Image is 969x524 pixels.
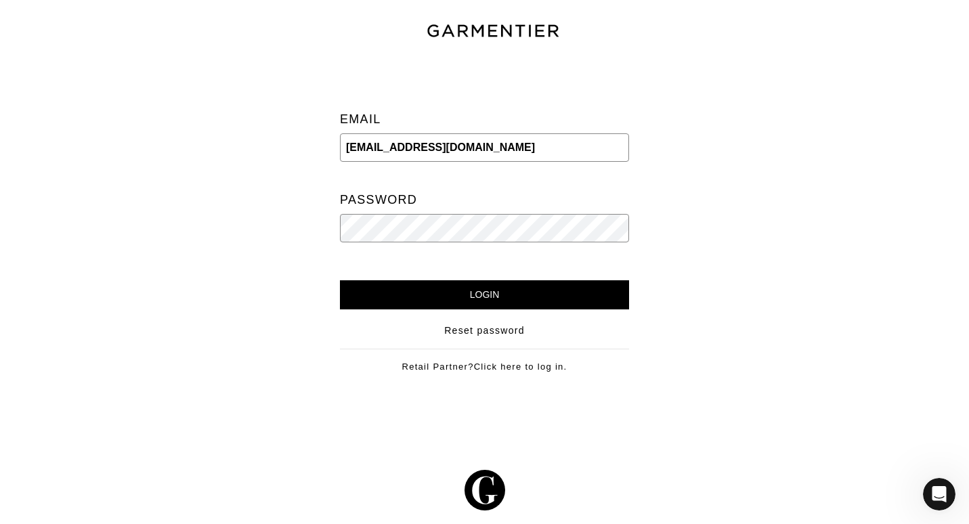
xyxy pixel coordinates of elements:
div: Retail Partner? [340,349,629,374]
a: Click here to log in. [474,362,567,372]
a: Reset password [444,324,525,338]
img: g-602364139e5867ba59c769ce4266a9601a3871a1516a6a4c3533f4bc45e69684.svg [465,470,505,510]
iframe: Intercom live chat [923,478,955,510]
label: Email [340,106,381,133]
input: Login [340,280,629,309]
img: garmentier-text-8466448e28d500cc52b900a8b1ac6a0b4c9bd52e9933ba870cc531a186b44329.png [425,22,561,40]
label: Password [340,186,417,214]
